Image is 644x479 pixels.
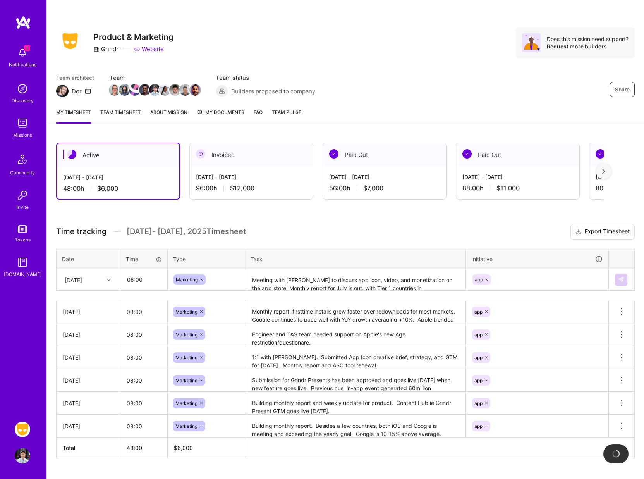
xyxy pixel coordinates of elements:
[474,377,483,383] span: app
[180,83,190,96] a: Team Member Avatar
[127,227,246,236] span: [DATE] - [DATE] , 2025 Timesheet
[329,173,440,181] div: [DATE] - [DATE]
[615,274,628,286] div: null
[130,83,140,96] a: Team Member Avatar
[63,173,173,181] div: [DATE] - [DATE]
[174,445,193,451] span: $ 6,000
[93,46,100,52] i: icon CompanyGray
[63,422,114,430] div: [DATE]
[175,355,197,360] span: Marketing
[93,45,118,53] div: Grindr
[17,203,29,211] div: Invite
[175,332,197,338] span: Marketing
[254,108,263,124] a: FAQ
[57,438,120,458] th: Total
[615,86,630,93] span: Share
[13,131,32,139] div: Missions
[150,83,160,96] a: Team Member Avatar
[15,236,31,244] div: Tokens
[134,45,164,53] a: Website
[107,278,111,282] i: icon Chevron
[522,33,541,52] img: Avatar
[474,400,483,406] span: app
[246,270,465,290] textarea: Meeting with [PERSON_NAME] to discuss app icon, video, and monetization on the app store. Monthly...
[120,393,167,414] input: HH:MM
[56,85,69,97] img: Team Architect
[189,84,201,96] img: Team Member Avatar
[13,448,32,463] a: User Avatar
[10,169,35,177] div: Community
[175,400,197,406] span: Marketing
[120,438,168,458] th: 48:00
[456,143,579,167] div: Paid Out
[196,149,205,159] img: Invoiced
[9,60,36,69] div: Notifications
[462,149,472,159] img: Paid Out
[170,83,180,96] a: Team Member Avatar
[120,302,167,322] input: HH:MM
[246,301,465,322] textarea: Monthly report, firsttime installs grew faster over redownloads for most markets. Google continue...
[570,224,635,239] button: Export Timesheet
[110,83,120,96] a: Team Member Avatar
[246,393,465,414] textarea: Building monthly report and weekly update for product. Content Hub ie Grindr Present GTM goes liv...
[15,422,30,437] img: Grindr: Product & Marketing
[15,188,30,203] img: Invite
[126,255,162,263] div: Time
[272,109,301,115] span: Team Pulse
[63,331,114,339] div: [DATE]
[140,83,150,96] a: Team Member Avatar
[246,370,465,391] textarea: Submission for Grindr Presents has been approved and goes live [DATE] when new feature goes live....
[56,74,94,82] span: Team architect
[63,376,114,384] div: [DATE]
[15,448,30,463] img: User Avatar
[246,324,465,345] textarea: Engineer and T&S team needed support on Apple's new Age restriction/questionare. ASO research for...
[120,370,167,391] input: HH:MM
[56,108,91,124] a: My timesheet
[57,249,120,269] th: Date
[56,227,106,236] span: Time tracking
[15,115,30,131] img: teamwork
[110,74,200,82] span: Team
[196,184,307,192] div: 96:00 h
[245,249,466,269] th: Task
[13,150,32,169] img: Community
[216,85,228,97] img: Builders proposed to company
[496,184,520,192] span: $11,000
[230,184,254,192] span: $12,000
[474,355,483,360] span: app
[85,88,91,94] i: icon Mail
[612,450,620,458] img: loading
[475,277,483,283] span: app
[462,184,573,192] div: 88:00 h
[97,184,118,193] span: $6,000
[72,87,82,95] div: Dor
[120,83,130,96] a: Team Member Avatar
[4,270,41,278] div: [DOMAIN_NAME]
[175,309,197,315] span: Marketing
[168,249,245,269] th: Type
[462,173,573,181] div: [DATE] - [DATE]
[190,143,313,167] div: Invoiced
[63,353,114,362] div: [DATE]
[57,143,179,167] div: Active
[65,276,82,284] div: [DATE]
[474,423,483,429] span: app
[610,82,635,97] button: Share
[63,184,173,193] div: 48:00 h
[231,87,315,95] span: Builders proposed to company
[12,96,34,105] div: Discovery
[246,415,465,437] textarea: Building monthly report. Besides a few countries, both iOS and Google is meeting and exceeding th...
[67,150,76,159] img: Active
[120,347,167,368] input: HH:MM
[139,84,151,96] img: Team Member Avatar
[24,45,30,51] span: 1
[15,255,30,270] img: guide book
[18,225,27,233] img: tokens
[474,332,483,338] span: app
[159,84,171,96] img: Team Member Avatar
[15,45,30,60] img: bell
[596,149,605,159] img: Paid Out
[63,399,114,407] div: [DATE]
[175,377,197,383] span: Marketing
[129,84,141,96] img: Team Member Avatar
